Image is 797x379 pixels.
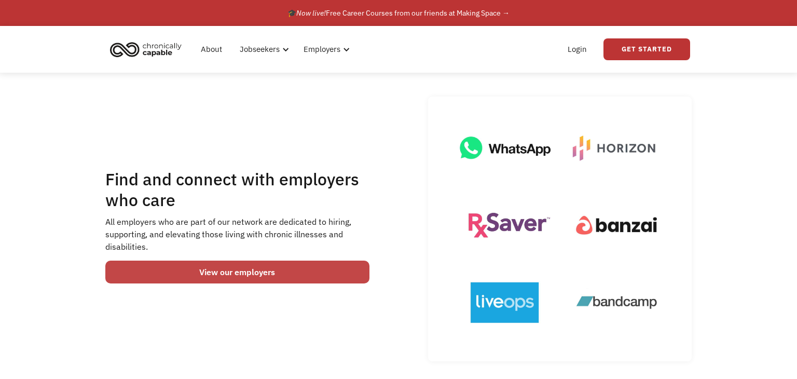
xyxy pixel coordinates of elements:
a: Login [561,33,593,66]
a: Get Started [603,38,690,60]
div: Jobseekers [240,43,280,56]
div: Employers [304,43,340,56]
a: home [107,38,189,61]
a: View our employers [105,261,369,283]
div: Jobseekers [233,33,292,66]
em: Now live! [296,8,326,18]
h1: Find and connect with employers who care [105,169,369,210]
div: All employers who are part of our network are dedicated to hiring, supporting, and elevating thos... [105,215,369,253]
div: 🎓 Free Career Courses from our friends at Making Space → [287,7,510,19]
a: About [195,33,228,66]
img: Chronically Capable logo [107,38,185,61]
div: Employers [297,33,353,66]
